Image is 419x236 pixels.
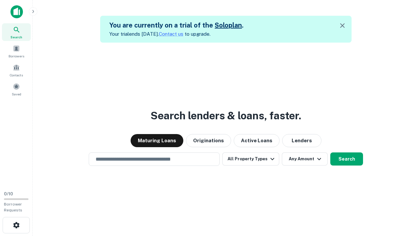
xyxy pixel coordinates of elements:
[109,20,244,30] h5: You are currently on a trial of the .
[151,108,301,124] h3: Search lenders & loans, faster.
[109,30,244,38] p: Your trial ends [DATE]. to upgrade.
[10,5,23,18] img: capitalize-icon.png
[4,202,22,212] span: Borrower Requests
[386,184,419,215] iframe: Chat Widget
[234,134,280,147] button: Active Loans
[10,34,22,40] span: Search
[9,53,24,59] span: Borrowers
[131,134,183,147] button: Maturing Loans
[215,21,242,29] a: Soloplan
[2,42,31,60] a: Borrowers
[2,80,31,98] a: Saved
[282,152,328,166] button: Any Amount
[222,152,279,166] button: All Property Types
[282,134,321,147] button: Lenders
[159,31,183,37] a: Contact us
[330,152,363,166] button: Search
[10,72,23,78] span: Contacts
[4,191,13,196] span: 0 / 10
[2,61,31,79] a: Contacts
[186,134,231,147] button: Originations
[2,23,31,41] a: Search
[12,91,21,97] span: Saved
